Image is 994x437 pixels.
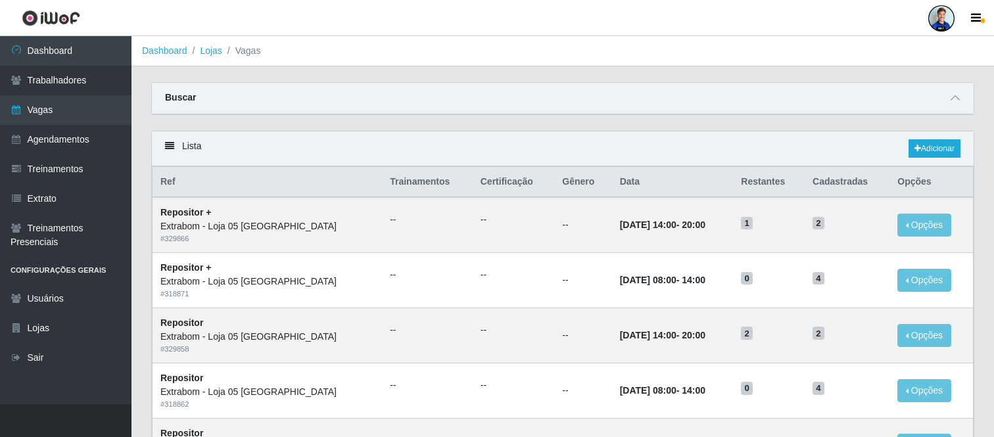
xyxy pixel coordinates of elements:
[554,253,611,308] td: --
[390,323,465,337] ul: --
[889,167,973,198] th: Opções
[813,327,824,340] span: 2
[481,323,547,337] ul: --
[131,36,994,66] nav: breadcrumb
[554,308,611,363] td: --
[620,330,705,340] strong: -
[222,44,261,58] li: Vagas
[620,275,676,285] time: [DATE] 08:00
[160,373,203,383] strong: Repositor
[813,272,824,285] span: 4
[554,167,611,198] th: Gênero
[22,10,80,26] img: CoreUI Logo
[620,219,676,230] time: [DATE] 14:00
[481,268,547,282] ul: --
[160,275,374,288] div: Extrabom - Loja 05 [GEOGRAPHIC_DATA]
[481,213,547,227] ul: --
[813,382,824,395] span: 4
[160,219,374,233] div: Extrabom - Loja 05 [GEOGRAPHIC_DATA]
[682,275,705,285] time: 14:00
[741,272,753,285] span: 0
[682,385,705,396] time: 14:00
[682,219,705,230] time: 20:00
[741,217,753,230] span: 1
[620,275,705,285] strong: -
[620,219,705,230] strong: -
[481,379,547,392] ul: --
[160,330,374,344] div: Extrabom - Loja 05 [GEOGRAPHIC_DATA]
[390,379,465,392] ul: --
[160,399,374,410] div: # 318862
[612,167,734,198] th: Data
[473,167,555,198] th: Certificação
[142,45,187,56] a: Dashboard
[682,330,705,340] time: 20:00
[160,233,374,244] div: # 329866
[160,344,374,355] div: # 329858
[554,363,611,418] td: --
[620,330,676,340] time: [DATE] 14:00
[897,269,951,292] button: Opções
[909,139,960,158] a: Adicionar
[897,214,951,237] button: Opções
[160,317,203,328] strong: Repositor
[390,213,465,227] ul: --
[152,131,974,166] div: Lista
[741,382,753,395] span: 0
[897,324,951,347] button: Opções
[160,262,211,273] strong: Repositor +
[160,207,211,218] strong: Repositor +
[153,167,383,198] th: Ref
[554,197,611,252] td: --
[390,268,465,282] ul: --
[620,385,705,396] strong: -
[813,217,824,230] span: 2
[620,385,676,396] time: [DATE] 08:00
[382,167,473,198] th: Trainamentos
[160,288,374,300] div: # 318871
[897,379,951,402] button: Opções
[160,385,374,399] div: Extrabom - Loja 05 [GEOGRAPHIC_DATA]
[200,45,222,56] a: Lojas
[165,92,196,103] strong: Buscar
[733,167,805,198] th: Restantes
[741,327,753,340] span: 2
[805,167,889,198] th: Cadastradas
